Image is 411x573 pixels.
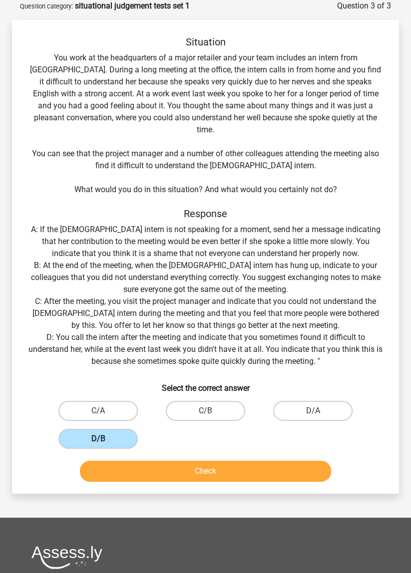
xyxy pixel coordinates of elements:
[80,461,331,482] button: Check
[31,546,102,569] img: Assessly logo
[75,1,190,10] strong: situational judgement tests set 1
[273,401,353,421] label: D/A
[166,401,245,421] label: C/B
[28,36,383,48] h5: Situation
[28,208,383,220] h5: Response
[28,375,383,393] h6: Select the correct answer
[16,36,395,486] div: You work at the headquarters of a major retailer and your team includes an intern from [GEOGRAPHI...
[20,2,73,10] small: Question category:
[58,401,138,421] label: C/A
[58,429,138,449] label: D/B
